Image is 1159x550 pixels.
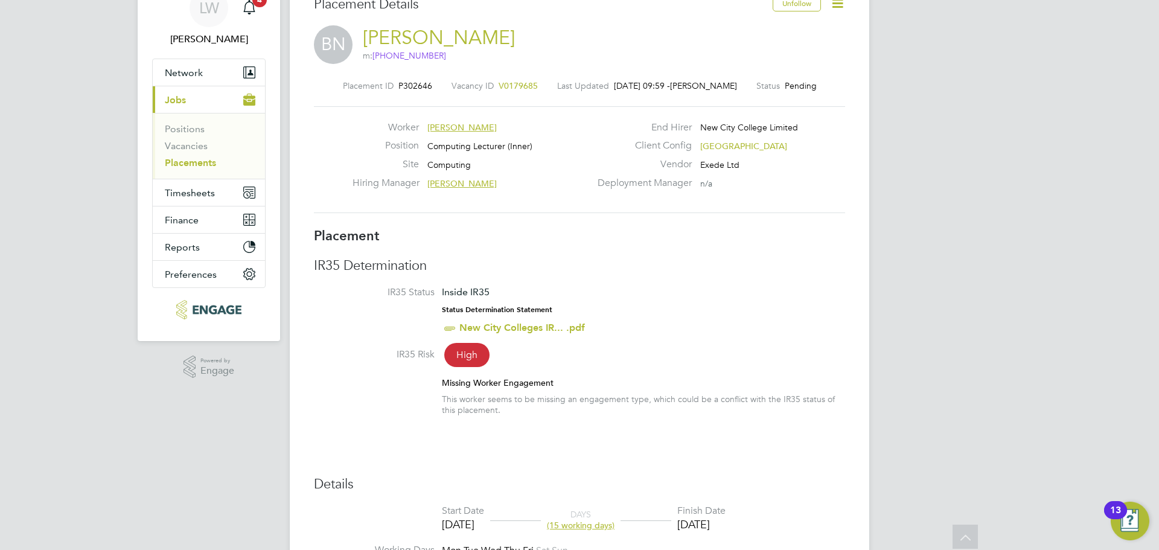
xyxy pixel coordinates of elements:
[152,300,266,319] a: Go to home page
[314,25,353,64] span: BN
[427,178,497,189] span: [PERSON_NAME]
[1111,502,1149,540] button: Open Resource Center, 13 new notifications
[442,377,845,388] div: Missing Worker Engagement
[353,121,419,134] label: Worker
[614,80,670,91] span: [DATE] 09:59 -
[442,517,484,531] div: [DATE]
[590,158,692,171] label: Vendor
[314,476,845,493] h3: Details
[184,356,235,379] a: Powered byEngage
[557,80,609,91] label: Last Updated
[541,509,621,531] div: DAYS
[153,59,265,86] button: Network
[165,269,217,280] span: Preferences
[153,179,265,206] button: Timesheets
[363,50,446,61] span: m:
[314,257,845,275] h3: IR35 Determination
[153,234,265,260] button: Reports
[785,80,817,91] span: Pending
[165,67,203,78] span: Network
[363,26,515,50] a: [PERSON_NAME]
[165,187,215,199] span: Timesheets
[314,348,435,361] label: IR35 Risk
[200,356,234,366] span: Powered by
[153,206,265,233] button: Finance
[153,261,265,287] button: Preferences
[176,300,241,319] img: xede-logo-retina.png
[165,241,200,253] span: Reports
[452,80,494,91] label: Vacancy ID
[372,50,446,61] span: [PHONE_NUMBER]
[590,177,692,190] label: Deployment Manager
[353,158,419,171] label: Site
[165,140,208,152] a: Vacancies
[590,121,692,134] label: End Hirer
[353,139,419,152] label: Position
[670,80,737,91] span: [PERSON_NAME]
[398,80,432,91] span: P302646
[547,520,615,531] span: (15 working days)
[153,113,265,179] div: Jobs
[427,141,532,152] span: Computing Lecturer (Inner)
[343,80,394,91] label: Placement ID
[314,286,435,299] label: IR35 Status
[756,80,780,91] label: Status
[677,517,726,531] div: [DATE]
[165,214,199,226] span: Finance
[700,178,712,189] span: n/a
[165,157,216,168] a: Placements
[165,123,205,135] a: Positions
[442,305,552,314] strong: Status Determination Statement
[353,177,419,190] label: Hiring Manager
[427,159,471,170] span: Computing
[152,32,266,46] span: Louis Warner
[700,141,787,152] span: [GEOGRAPHIC_DATA]
[590,139,692,152] label: Client Config
[153,86,265,113] button: Jobs
[314,228,380,244] b: Placement
[444,343,490,367] span: High
[459,322,585,333] a: New City Colleges IR... .pdf
[427,122,497,133] span: [PERSON_NAME]
[499,80,538,91] span: V0179685
[442,394,845,415] div: This worker seems to be missing an engagement type, which could be a conflict with the IR35 statu...
[677,505,726,517] div: Finish Date
[200,366,234,376] span: Engage
[442,286,490,298] span: Inside IR35
[442,505,484,517] div: Start Date
[1110,510,1121,526] div: 13
[165,94,186,106] span: Jobs
[700,159,739,170] span: Exede Ltd
[700,122,798,133] span: New City College Limited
